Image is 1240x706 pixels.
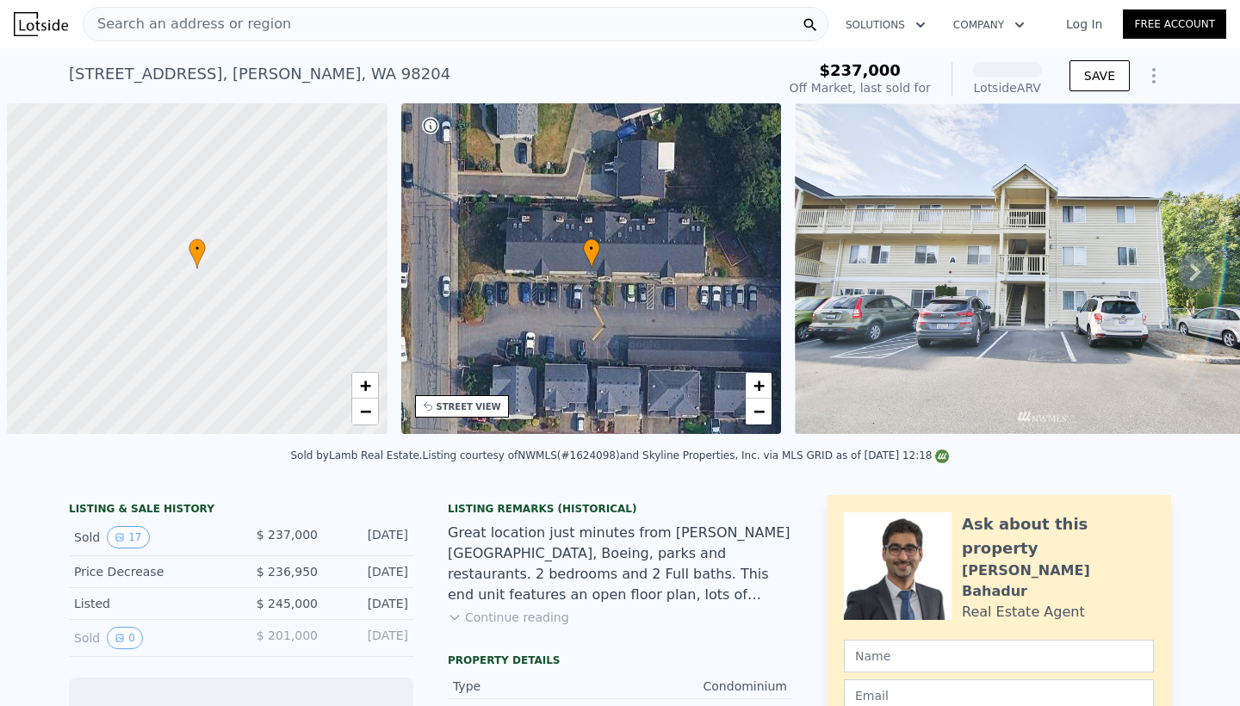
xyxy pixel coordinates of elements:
[962,512,1154,560] div: Ask about this property
[257,597,318,610] span: $ 245,000
[790,79,931,96] div: Off Market, last sold for
[359,375,370,396] span: +
[753,400,765,422] span: −
[1069,60,1130,91] button: SAVE
[746,399,772,424] a: Zoom out
[819,61,901,79] span: $237,000
[359,400,370,422] span: −
[448,653,792,667] div: Property details
[832,9,939,40] button: Solutions
[189,238,206,269] div: •
[69,62,450,86] div: [STREET_ADDRESS] , [PERSON_NAME] , WA 98204
[84,14,291,34] span: Search an address or region
[332,627,408,649] div: [DATE]
[973,79,1042,96] div: Lotside ARV
[746,373,772,399] a: Zoom in
[257,565,318,579] span: $ 236,950
[257,629,318,642] span: $ 201,000
[753,375,765,396] span: +
[1137,59,1171,93] button: Show Options
[352,373,378,399] a: Zoom in
[74,627,227,649] div: Sold
[74,595,227,612] div: Listed
[107,526,149,548] button: View historical data
[332,563,408,580] div: [DATE]
[14,12,68,36] img: Lotside
[448,609,569,626] button: Continue reading
[69,502,413,519] div: LISTING & SALE HISTORY
[935,449,949,463] img: NWMLS Logo
[583,241,600,257] span: •
[74,526,227,548] div: Sold
[291,449,423,461] div: Sold by Lamb Real Estate .
[620,678,787,695] div: Condominium
[352,399,378,424] a: Zoom out
[74,563,227,580] div: Price Decrease
[107,627,143,649] button: View historical data
[939,9,1038,40] button: Company
[583,238,600,269] div: •
[844,640,1154,672] input: Name
[332,595,408,612] div: [DATE]
[437,400,501,413] div: STREET VIEW
[453,678,620,695] div: Type
[1123,9,1226,39] a: Free Account
[423,449,950,461] div: Listing courtesy of NWMLS (#1624098) and Skyline Properties, Inc. via MLS GRID as of [DATE] 12:18
[257,528,318,542] span: $ 237,000
[962,602,1085,622] div: Real Estate Agent
[1045,15,1123,33] a: Log In
[332,526,408,548] div: [DATE]
[448,523,792,605] div: Great location just minutes from [PERSON_NAME][GEOGRAPHIC_DATA], Boeing, parks and restaurants. 2...
[962,560,1154,602] div: [PERSON_NAME] Bahadur
[448,502,792,516] div: Listing Remarks (Historical)
[189,241,206,257] span: •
